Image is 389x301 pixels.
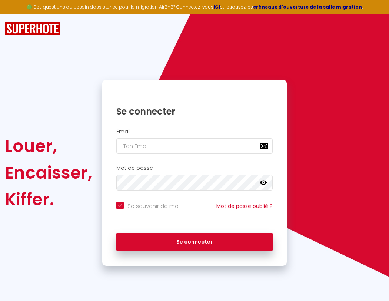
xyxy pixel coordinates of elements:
[216,202,273,210] a: Mot de passe oublié ?
[116,165,273,171] h2: Mot de passe
[116,129,273,135] h2: Email
[116,233,273,251] button: Se connecter
[5,186,92,213] div: Kiffer.
[213,4,220,10] a: ICI
[116,138,273,154] input: Ton Email
[5,133,92,159] div: Louer,
[5,22,60,36] img: SuperHote logo
[116,106,273,117] h1: Se connecter
[253,4,362,10] a: créneaux d'ouverture de la salle migration
[5,159,92,186] div: Encaisser,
